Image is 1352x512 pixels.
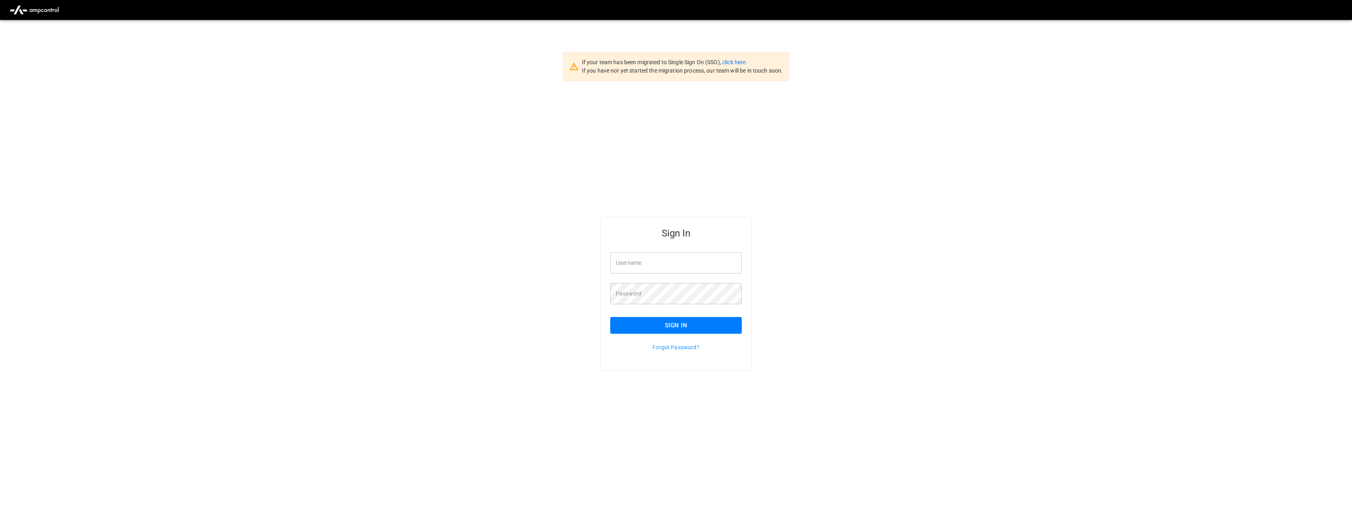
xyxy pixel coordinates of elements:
[722,59,747,65] a: click here.
[582,59,722,65] span: If your team has been migrated to Single Sign On (SSO),
[610,227,742,240] h5: Sign In
[6,2,62,18] img: ampcontrol.io logo
[610,343,742,351] p: Forgot Password?
[610,317,742,334] button: Sign In
[582,67,783,74] span: If you have not yet started the migration process, our team will be in touch soon.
